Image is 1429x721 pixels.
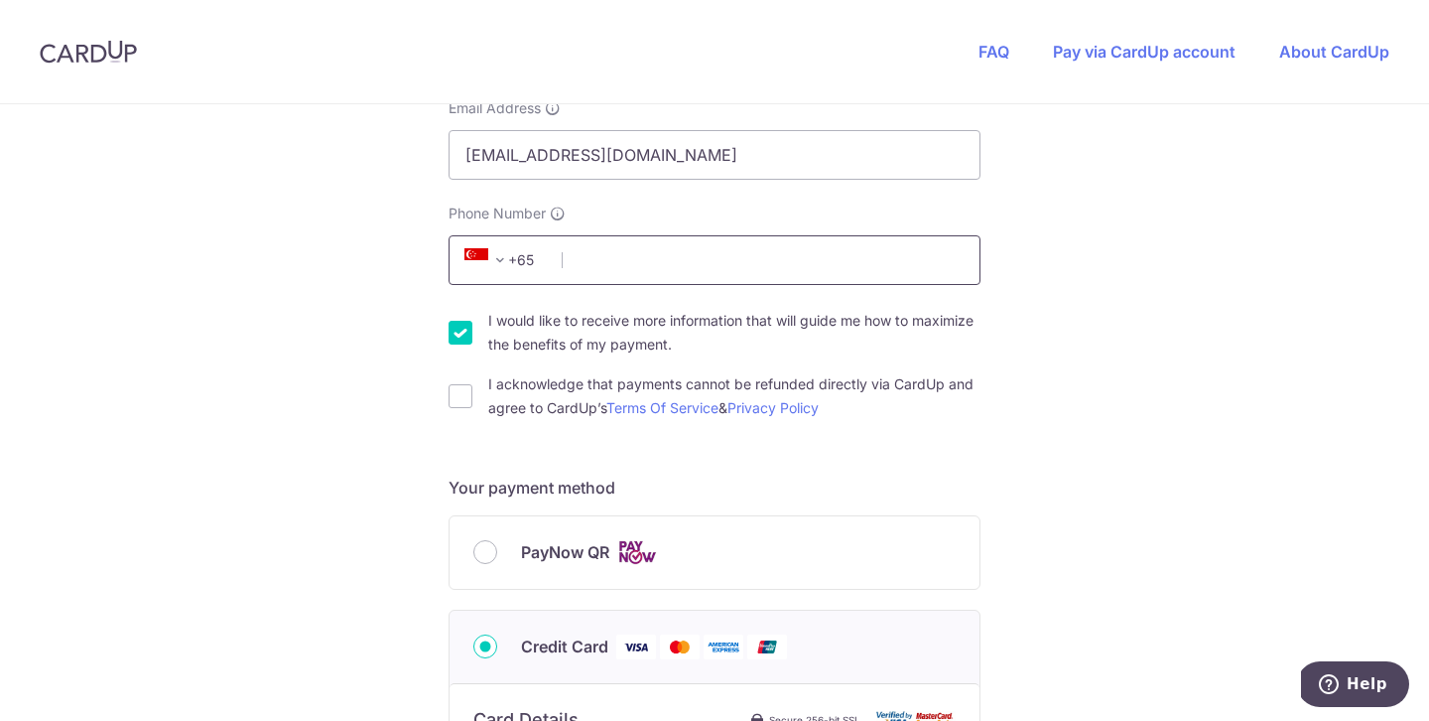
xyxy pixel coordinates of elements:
iframe: Opens a widget where you can find more information [1301,661,1409,711]
div: Credit Card Visa Mastercard American Express Union Pay [473,635,956,659]
img: Union Pay [747,635,787,659]
img: Mastercard [660,635,700,659]
span: +65 [464,248,512,272]
span: Credit Card [521,635,608,658]
div: PayNow QR Cards logo [473,540,956,565]
img: Visa [616,635,656,659]
label: I would like to receive more information that will guide me how to maximize the benefits of my pa... [488,309,980,357]
a: About CardUp [1279,42,1389,62]
h5: Your payment method [449,476,980,500]
label: I acknowledge that payments cannot be refunded directly via CardUp and agree to CardUp’s & [488,372,980,420]
span: Phone Number [449,204,546,223]
span: PayNow QR [521,540,609,564]
span: Email Address [449,98,541,118]
span: +65 [458,248,548,272]
img: CardUp [40,40,137,64]
img: Cards logo [617,540,657,565]
a: FAQ [978,42,1009,62]
a: Terms Of Service [606,399,718,416]
a: Privacy Policy [727,399,819,416]
img: American Express [704,635,743,659]
input: Email address [449,130,980,180]
a: Pay via CardUp account [1053,42,1235,62]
